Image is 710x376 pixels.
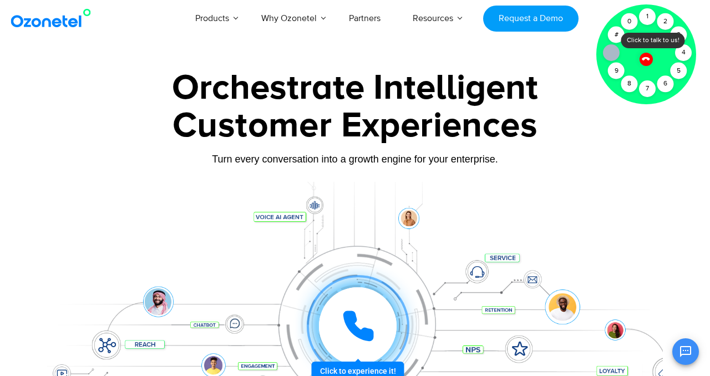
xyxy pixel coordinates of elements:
[47,70,663,106] div: Orchestrate Intelligent
[483,6,578,32] a: Request a Demo
[621,13,638,30] div: 0
[608,63,625,79] div: 9
[657,13,674,30] div: 2
[639,80,656,97] div: 7
[47,99,663,153] div: Customer Experiences
[657,75,674,92] div: 6
[672,338,699,365] button: Open chat
[675,44,692,61] div: 4
[671,63,687,79] div: 5
[639,8,656,25] div: 1
[621,75,638,92] div: 8
[608,27,625,43] div: #
[47,153,663,165] div: Turn every conversation into a growth engine for your enterprise.
[671,27,687,43] div: 3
